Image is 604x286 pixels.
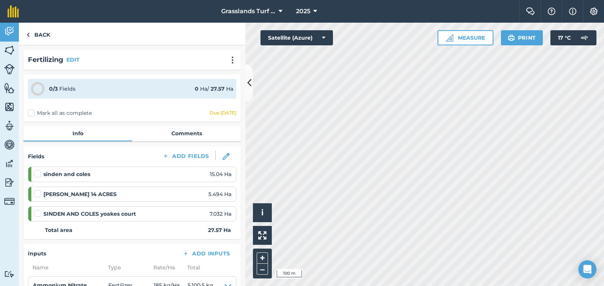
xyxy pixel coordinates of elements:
[19,23,58,45] a: Back
[149,263,183,272] span: Rate/ Ha
[28,152,44,161] h4: Fields
[228,56,237,64] img: svg+xml;base64,PHN2ZyB4bWxucz0iaHR0cDovL3d3dy53My5vcmcvMjAwMC9zdmciIHdpZHRoPSIyMCIgaGVpZ2h0PSIyNC...
[261,208,263,217] span: i
[260,30,333,45] button: Satellite (Azure)
[132,126,241,141] a: Comments
[208,226,231,234] strong: 27.57 Ha
[49,85,75,93] div: Fields
[4,271,15,278] img: svg+xml;base64,PD94bWwgdmVyc2lvbj0iMS4wIiBlbmNvZGluZz0idXRmLTgiPz4KPCEtLSBHZW5lcmF0b3I6IEFkb2JlIE...
[4,177,15,188] img: svg+xml;base64,PD94bWwgdmVyc2lvbj0iMS4wIiBlbmNvZGluZz0idXRmLTgiPz4KPCEtLSBHZW5lcmF0b3I6IEFkb2JlIE...
[257,264,268,275] button: –
[4,139,15,150] img: svg+xml;base64,PD94bWwgdmVyc2lvbj0iMS4wIiBlbmNvZGluZz0idXRmLTgiPz4KPCEtLSBHZW5lcmF0b3I6IEFkb2JlIE...
[4,45,15,56] img: svg+xml;base64,PHN2ZyB4bWxucz0iaHR0cDovL3d3dy53My5vcmcvMjAwMC9zdmciIHdpZHRoPSI1NiIgaGVpZ2h0PSI2MC...
[550,30,596,45] button: 17 °C
[501,30,543,45] button: Print
[156,151,215,161] button: Add Fields
[4,82,15,94] img: svg+xml;base64,PHN2ZyB4bWxucz0iaHR0cDovL3d3dy53My5vcmcvMjAwMC9zdmciIHdpZHRoPSI1NiIgaGVpZ2h0PSI2MC...
[4,196,15,207] img: svg+xml;base64,PD94bWwgdmVyc2lvbj0iMS4wIiBlbmNvZGluZz0idXRmLTgiPz4KPCEtLSBHZW5lcmF0b3I6IEFkb2JlIE...
[4,158,15,169] img: svg+xml;base64,PD94bWwgdmVyc2lvbj0iMS4wIiBlbmNvZGluZz0idXRmLTgiPz4KPCEtLSBHZW5lcmF0b3I6IEFkb2JlIE...
[578,260,596,278] div: Open Intercom Messenger
[45,226,72,234] strong: Total area
[547,8,556,15] img: A question mark icon
[23,126,132,141] a: Info
[28,249,46,258] h4: Inputs
[43,210,136,218] strong: SINDEN AND COLES yoakes court
[296,7,310,16] span: 2025
[438,30,493,45] button: Measure
[508,33,515,42] img: svg+xml;base64,PHN2ZyB4bWxucz0iaHR0cDovL3d3dy53My5vcmcvMjAwMC9zdmciIHdpZHRoPSIxOSIgaGVpZ2h0PSIyNC...
[183,263,200,272] span: Total
[253,203,272,222] button: i
[49,85,58,92] strong: 0 / 3
[589,8,598,15] img: A cog icon
[210,210,231,218] span: 7.032 Ha
[4,26,15,37] img: svg+xml;base64,PD94bWwgdmVyc2lvbj0iMS4wIiBlbmNvZGluZz0idXRmLTgiPz4KPCEtLSBHZW5lcmF0b3I6IEFkb2JlIE...
[4,120,15,131] img: svg+xml;base64,PD94bWwgdmVyc2lvbj0iMS4wIiBlbmNvZGluZz0idXRmLTgiPz4KPCEtLSBHZW5lcmF0b3I6IEFkb2JlIE...
[28,263,103,272] span: Name
[103,263,149,272] span: Type
[208,190,231,198] span: 5.494 Ha
[66,56,80,64] button: EDIT
[257,252,268,264] button: +
[28,109,92,117] label: Mark all as complete
[4,64,15,74] img: svg+xml;base64,PD94bWwgdmVyc2lvbj0iMS4wIiBlbmNvZGluZz0idXRmLTgiPz4KPCEtLSBHZW5lcmF0b3I6IEFkb2JlIE...
[176,248,236,259] button: Add Inputs
[221,7,276,16] span: Grasslands Turf farm
[569,7,576,16] img: svg+xml;base64,PHN2ZyB4bWxucz0iaHR0cDovL3d3dy53My5vcmcvMjAwMC9zdmciIHdpZHRoPSIxNyIgaGVpZ2h0PSIxNy...
[4,101,15,113] img: svg+xml;base64,PHN2ZyB4bWxucz0iaHR0cDovL3d3dy53My5vcmcvMjAwMC9zdmciIHdpZHRoPSI1NiIgaGVpZ2h0PSI2MC...
[43,190,117,198] strong: [PERSON_NAME] 14 ACRES
[43,170,90,178] strong: sinden and coles
[558,30,571,45] span: 17 ° C
[8,5,19,17] img: fieldmargin Logo
[446,34,453,42] img: Ruler icon
[28,54,63,65] h2: Fertilizing
[258,231,267,240] img: Four arrows, one pointing top left, one top right, one bottom right and the last bottom left
[211,85,225,92] strong: 27.57
[210,110,236,116] div: Due [DATE]
[195,85,233,93] div: Ha / Ha
[526,8,535,15] img: Two speech bubbles overlapping with the left bubble in the forefront
[195,85,199,92] strong: 0
[577,30,592,45] img: svg+xml;base64,PD94bWwgdmVyc2lvbj0iMS4wIiBlbmNvZGluZz0idXRmLTgiPz4KPCEtLSBHZW5lcmF0b3I6IEFkb2JlIE...
[223,153,230,160] img: svg+xml;base64,PHN2ZyB3aWR0aD0iMTgiIGhlaWdodD0iMTgiIHZpZXdCb3g9IjAgMCAxOCAxOCIgZmlsbD0ibm9uZSIgeG...
[26,30,30,39] img: svg+xml;base64,PHN2ZyB4bWxucz0iaHR0cDovL3d3dy53My5vcmcvMjAwMC9zdmciIHdpZHRoPSI5IiBoZWlnaHQ9IjI0Ii...
[210,170,231,178] span: 15.04 Ha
